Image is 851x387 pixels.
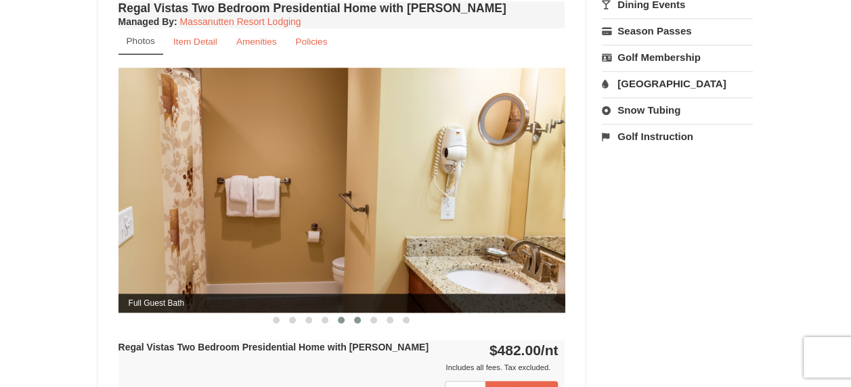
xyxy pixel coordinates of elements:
[118,16,177,27] strong: :
[541,342,559,358] span: /nt
[127,36,155,46] small: Photos
[227,28,286,55] a: Amenities
[118,342,429,352] strong: Regal Vistas Two Bedroom Presidential Home with [PERSON_NAME]
[602,97,753,122] a: Snow Tubing
[180,16,301,27] a: Massanutten Resort Lodging
[165,28,226,55] a: Item Detail
[489,342,559,358] strong: $482.00
[286,28,336,55] a: Policies
[602,71,753,96] a: [GEOGRAPHIC_DATA]
[602,45,753,70] a: Golf Membership
[118,28,163,55] a: Photos
[118,16,174,27] span: Managed By
[236,37,277,47] small: Amenities
[295,37,327,47] small: Policies
[118,68,565,312] img: Full Guest Bath
[118,294,565,313] span: Full Guest Bath
[602,18,753,43] a: Season Passes
[118,1,565,15] h4: Regal Vistas Two Bedroom Presidential Home with [PERSON_NAME]
[602,124,753,149] a: Golf Instruction
[118,361,559,374] div: Includes all fees. Tax excluded.
[173,37,217,47] small: Item Detail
